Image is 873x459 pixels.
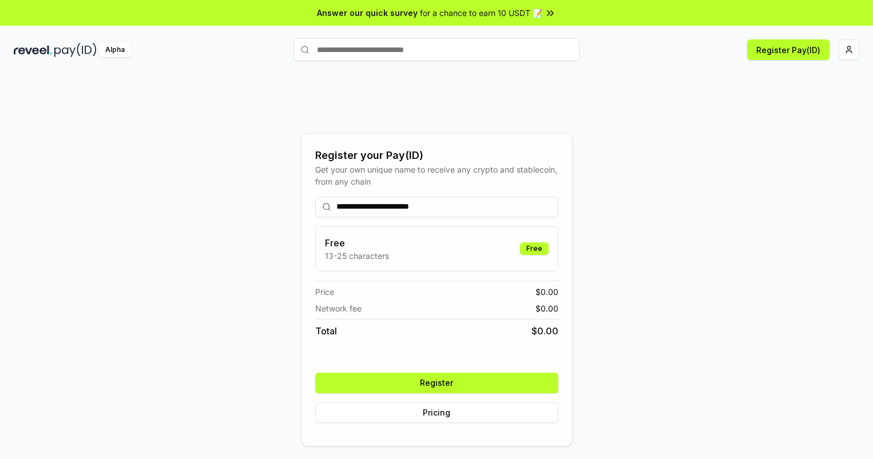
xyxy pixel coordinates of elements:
[315,147,558,163] div: Register your Pay(ID)
[325,236,389,250] h3: Free
[535,302,558,314] span: $ 0.00
[99,43,131,57] div: Alpha
[747,39,830,60] button: Register Pay(ID)
[315,163,558,187] div: Get your own unique name to receive any crypto and stablecoin, from any chain
[315,324,337,338] span: Total
[54,43,97,57] img: pay_id
[531,324,558,338] span: $ 0.00
[520,242,549,255] div: Free
[315,302,362,314] span: Network fee
[317,7,418,19] span: Answer our quick survey
[325,250,389,262] p: 13-25 characters
[535,286,558,298] span: $ 0.00
[315,286,334,298] span: Price
[14,43,52,57] img: reveel_dark
[420,7,542,19] span: for a chance to earn 10 USDT 📝
[315,402,558,423] button: Pricing
[315,373,558,393] button: Register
